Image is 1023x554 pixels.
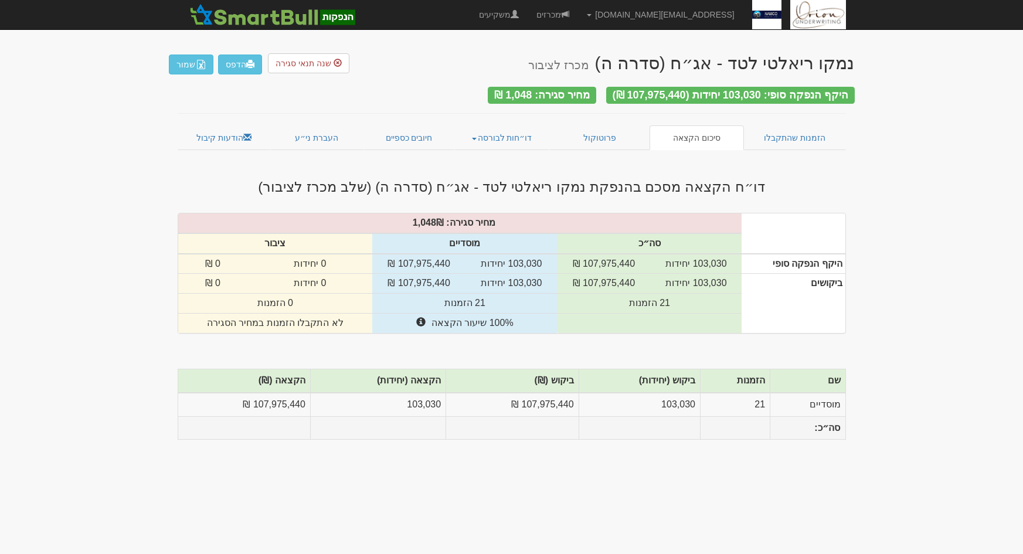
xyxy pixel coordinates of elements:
th: סה״כ: [770,416,845,440]
td: 107,975,440 ₪ [372,274,465,294]
a: חיובים כספיים [363,125,455,150]
th: ביקושים [742,274,845,333]
div: ₪ [172,216,748,230]
button: שמור [169,55,213,74]
a: הזמנות שהתקבלו [744,125,846,150]
img: excel-file-white.png [196,60,206,69]
td: 107,975,440 ₪ [446,393,579,416]
th: הקצאה (₪) [178,369,310,392]
div: מחיר סגירה: 1,048 ₪ [488,87,596,104]
th: הזמנות [700,369,770,392]
span: 16,100 יחידות מתוך 16,100 ( 100% סוג עיגול ליחידה הקרובה ) [416,318,426,327]
td: 107,975,440 ₪ [557,254,650,274]
th: הקצאה (יחידות) [310,369,446,392]
td: 0 ₪ [178,274,248,294]
th: ביקוש (יחידות) [579,369,700,392]
a: סיכום הקצאה [650,125,744,150]
td: 103,030 יחידות [650,274,742,294]
td: 107,975,440 ₪ [372,254,465,274]
td: 0 הזמנות [178,294,373,314]
a: פרוטוקול [549,125,650,150]
a: הודעות קיבול [178,125,271,150]
td: 103,030 יחידות [465,254,557,274]
a: העברת ני״ע [270,125,363,150]
td: 103,030 [579,393,700,416]
div: היקף הנפקה סופי: 103,030 יחידות (107,975,440 ₪) [606,87,855,104]
th: ביקוש (₪) [446,369,579,392]
td: 21 הזמנות [557,294,742,314]
span: שנה תנאי סגירה [276,59,331,68]
a: דו״חות לבורסה [454,125,549,150]
th: שם [770,369,845,392]
th: סה״כ [557,233,742,254]
small: מכרז לציבור [528,59,589,72]
td: 21 לימיטים יחודיים, 18 משקיעים מסווגים [372,294,557,314]
span: 1,048 [413,217,436,227]
a: הדפס [218,55,262,74]
td: 0 יחידות [247,254,372,274]
th: מוסדיים [372,233,557,254]
td: 0 יחידות [247,274,372,294]
img: סמארטבול - מערכת לניהול הנפקות [186,3,359,26]
div: נמקו ריאלטי לטד - אג״ח (סדרה ה) [528,53,854,73]
td: מוסדיים [770,393,845,416]
th: היקף הנפקה סופי [742,254,845,274]
button: שנה תנאי סגירה [268,53,349,73]
td: לא התקבלו הזמנות במחיר הסגירה [178,314,373,333]
strong: מחיר סגירה: [446,217,495,227]
td: 100% שיעור הקצאה [372,314,557,333]
td: 103,030 [310,393,446,416]
td: 21 [700,393,770,416]
td: 103,030 יחידות [650,254,742,274]
td: 107,975,440 ₪ [178,393,310,416]
td: 107,975,440 ₪ [557,274,650,294]
h3: דו״ח הקצאה מסכם בהנפקת נמקו ריאלטי לטד - אג״ח (סדרה ה) (שלב מכרז לציבור) [169,179,855,195]
td: 0 ₪ [178,254,248,274]
th: ציבור [178,233,373,254]
td: 103,030 יחידות [465,274,557,294]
